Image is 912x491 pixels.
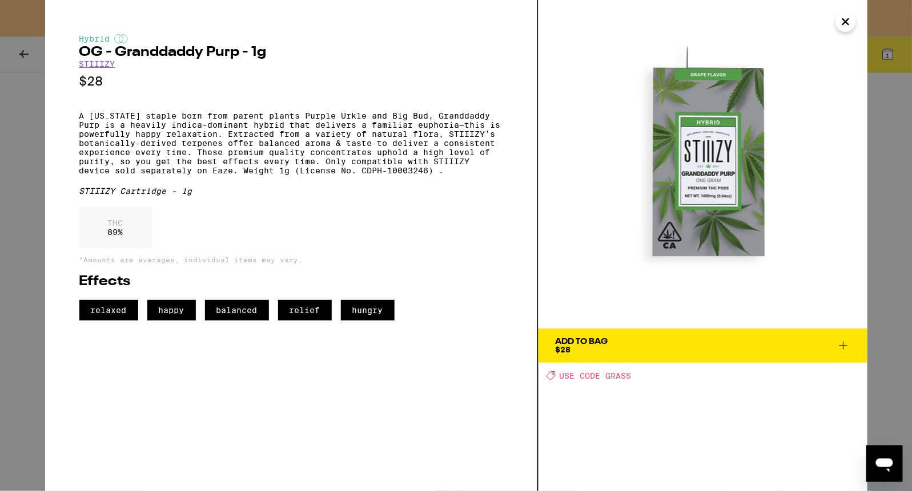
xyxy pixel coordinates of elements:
span: relief [278,300,332,320]
p: $28 [79,74,503,88]
button: Close [835,11,856,32]
span: balanced [205,300,269,320]
span: $28 [556,345,571,354]
p: *Amounts are averages, individual items may vary. [79,256,503,263]
span: hungry [341,300,395,320]
div: STIIIZY Cartridge - 1g [79,186,503,196]
img: hybridColor.svg [114,34,128,43]
iframe: Button to launch messaging window [866,445,903,482]
p: THC [108,218,123,228]
h2: Effects [79,275,503,289]
div: 89 % [79,207,152,248]
button: Add To Bag$28 [539,328,867,363]
span: happy [147,300,196,320]
h2: OG - Granddaddy Purp - 1g [79,46,503,59]
span: USE CODE GRASS [560,371,632,380]
span: relaxed [79,300,138,320]
a: STIIIZY [79,59,115,68]
div: Hybrid [79,34,503,43]
p: A [US_STATE] staple born from parent plants Purple Urkle and Big Bud, Granddaddy Purp is a heavil... [79,111,503,175]
div: Add To Bag [556,338,608,346]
